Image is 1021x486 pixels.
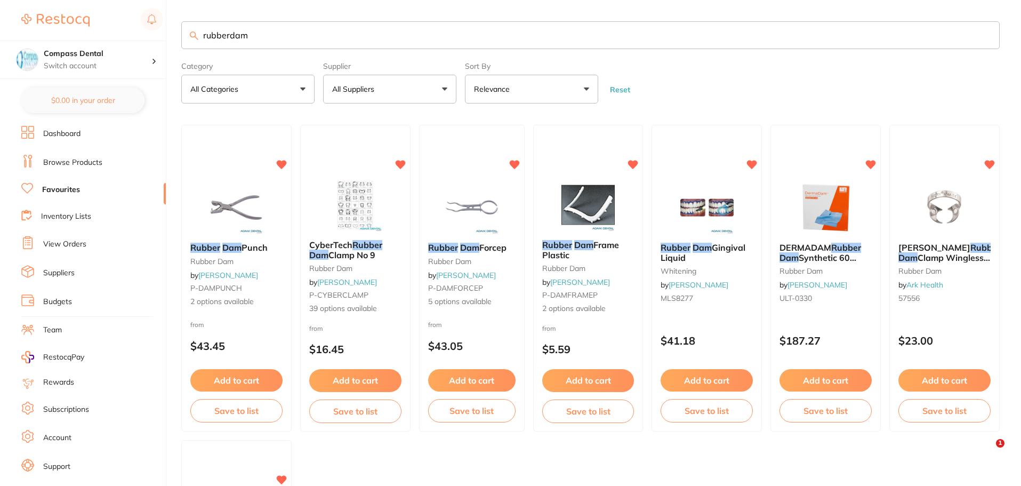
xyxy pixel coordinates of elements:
em: Dam [309,250,328,260]
a: Browse Products [43,157,102,168]
em: Rubber [661,242,690,253]
button: All Categories [181,75,315,103]
span: Clamp No 9 [328,250,375,260]
p: Relevance [474,84,514,94]
a: RestocqPay [21,351,84,363]
a: Restocq Logo [21,8,90,33]
span: 39 options available [309,304,401,314]
button: Add to cart [661,369,753,392]
em: Dam [222,242,242,253]
span: P-DAMFRAMEP [542,290,598,300]
span: Gingival Liquid [661,242,745,262]
a: Subscriptions [43,404,89,415]
img: Compass Dental [17,49,38,70]
em: Dam [779,252,799,263]
img: Rubber Dam Gingival Liquid [672,181,742,234]
small: rubber dam [898,267,991,275]
em: Dam [693,242,712,253]
b: Rubber Dam Forcep [428,243,516,252]
button: Save to list [309,400,401,423]
a: [PERSON_NAME] [436,270,496,280]
a: [PERSON_NAME] [669,280,728,290]
span: 2 options available [190,297,283,307]
p: $43.45 [190,340,283,352]
span: P-DAMPUNCH [190,283,242,293]
h4: Compass Dental [44,49,151,59]
span: P-DAMFORCEP [428,283,483,293]
a: Inventory Lists [41,211,91,222]
a: Dashboard [43,129,81,139]
p: $43.05 [428,340,516,352]
a: Team [43,325,62,336]
button: Add to cart [190,369,283,392]
a: [PERSON_NAME] [550,277,610,287]
span: by [309,277,377,287]
p: $41.18 [661,334,753,347]
p: $23.00 [898,334,991,347]
b: CyberTech Rubber Dam Clamp No 9 [309,240,401,260]
label: Category [181,62,315,70]
small: rubber dam [190,257,283,266]
span: Clamp Wingless [MEDICAL_DATA] W14A [898,252,990,283]
span: Forcep [479,242,507,253]
img: Rubber Dam Forcep [437,181,507,234]
em: Rubber [542,240,572,250]
span: 2 options available [542,304,634,314]
b: Rubber Dam Frame Plastic [542,240,634,260]
b: DERMADAM Rubber Dam Synthetic 60 Pack Med 15cm x 15cm 0.20mm [779,243,872,262]
span: ULT-0330 [779,293,812,303]
span: by [428,270,496,280]
small: rubber dam [309,264,401,273]
button: Save to list [898,399,991,423]
em: Dam [898,252,918,263]
em: Rubber [352,240,382,250]
button: Save to list [190,399,283,423]
a: Support [43,461,70,472]
a: Suppliers [43,268,75,278]
span: by [190,270,258,280]
input: Search Favourite Products [181,21,1000,49]
span: 5 options available [428,297,516,307]
span: by [542,277,610,287]
p: $16.45 [309,343,401,355]
em: Dam [460,242,479,253]
button: Save to list [542,400,634,423]
span: MLS8277 [661,293,693,303]
img: DERMADAM Rubber Dam Synthetic 60 Pack Med 15cm x 15cm 0.20mm [791,181,861,234]
b: Rubber Dam Punch [190,243,283,252]
span: P-CYBERCLAMP [309,290,368,300]
button: Add to cart [309,369,401,392]
span: from [428,321,442,329]
em: Rubber [831,242,861,253]
span: Frame Plastic [542,240,619,260]
a: View Orders [43,239,86,250]
a: Favourites [42,185,80,195]
small: whitening [661,267,753,275]
img: Rubber Dam Frame Plastic [553,178,623,232]
span: DERMADAM [779,242,831,253]
p: All Categories [190,84,243,94]
p: Switch account [44,61,151,71]
small: rubber dam [428,257,516,266]
p: $187.27 [779,334,872,347]
a: Budgets [43,297,72,307]
span: by [779,280,847,290]
span: Punch [242,242,268,253]
em: Rubber [970,242,1000,253]
iframe: Intercom live chat [974,439,1000,465]
img: CyberTech Rubber Dam Clamp No 9 [320,178,390,232]
span: by [661,280,728,290]
span: [PERSON_NAME] [898,242,970,253]
span: from [542,324,556,332]
button: Add to cart [779,369,872,392]
span: 1 [996,439,1004,448]
img: Kulzer Ivory Rubber Dam Clamp Wingless Molar W14A [910,181,979,234]
button: Save to list [428,399,516,423]
span: Synthetic 60 Pack Med 15cm x 15cm 0.20mm [779,252,856,283]
span: 57556 [898,293,920,303]
a: Account [43,433,71,443]
a: [PERSON_NAME] [317,277,377,287]
button: All Suppliers [323,75,456,103]
button: Save to list [779,399,872,423]
button: Add to cart [898,369,991,392]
